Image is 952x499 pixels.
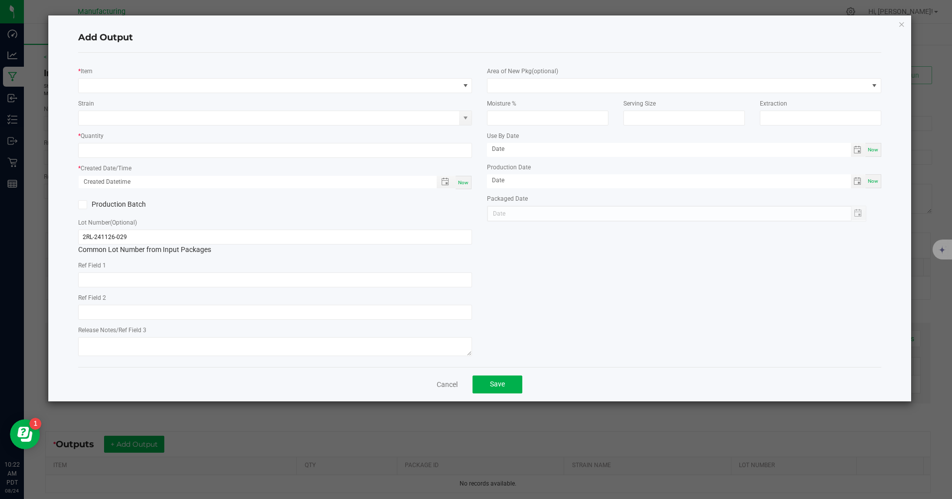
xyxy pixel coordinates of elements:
span: Now [458,180,469,185]
label: Lot Number [78,218,137,227]
label: Production Date [487,163,531,172]
label: Packaged Date [487,194,528,203]
span: (Optional) [110,219,137,226]
label: Extraction [760,99,787,108]
div: Common Lot Number from Input Packages [78,230,472,255]
span: NO DATA FOUND [78,78,472,93]
label: Moisture % [487,99,516,108]
span: Save [490,380,505,388]
iframe: Resource center unread badge [29,418,41,430]
input: Date [487,174,850,187]
label: Item [81,67,93,76]
label: Created Date/Time [81,164,131,173]
label: Ref Field 1 [78,261,106,270]
label: Area of New Pkg [487,67,558,76]
span: Toggle calendar [851,143,865,157]
span: Toggle calendar [851,174,865,188]
h4: Add Output [78,31,881,44]
span: Now [868,178,878,184]
label: Use By Date [487,131,519,140]
label: Production Batch [78,199,268,210]
input: Date [487,143,850,155]
iframe: Resource center [10,419,40,449]
a: Cancel [437,379,458,389]
input: Created Datetime [79,176,426,188]
label: Ref Field 2 [78,293,106,302]
label: Strain [78,99,94,108]
label: Serving Size [623,99,656,108]
button: Save [473,375,522,393]
label: Release Notes/Ref Field 3 [78,326,146,335]
span: Now [868,147,878,152]
span: (optional) [532,68,558,75]
label: Quantity [81,131,104,140]
span: Toggle popup [437,176,456,188]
